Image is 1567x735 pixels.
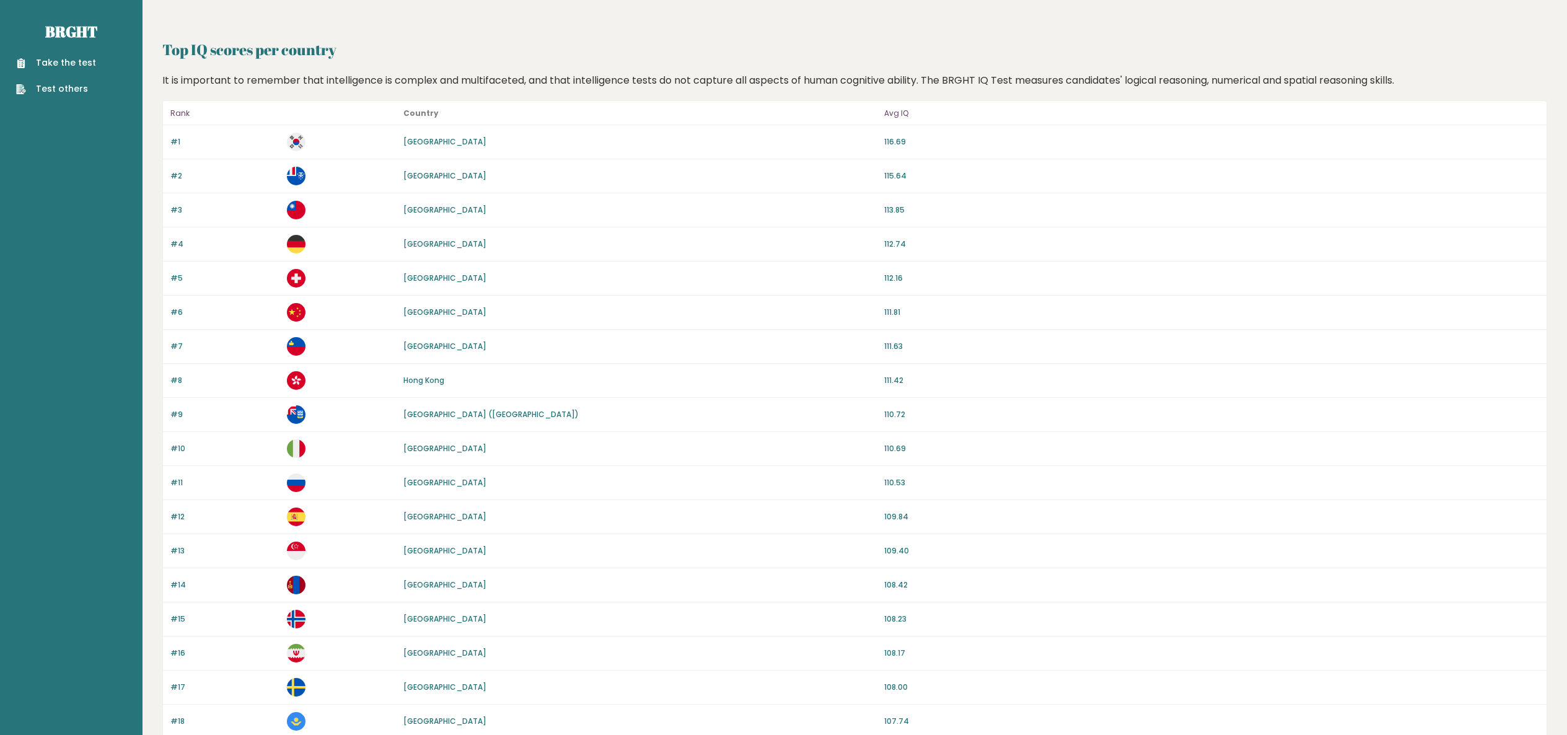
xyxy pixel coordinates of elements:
[884,106,1539,121] p: Avg IQ
[884,136,1539,147] p: 116.69
[45,22,97,42] a: Brght
[287,201,305,219] img: tw.svg
[403,545,486,556] a: [GEOGRAPHIC_DATA]
[884,170,1539,182] p: 115.64
[170,239,279,250] p: #4
[403,375,444,385] a: Hong Kong
[170,648,279,659] p: #16
[287,371,305,390] img: hk.svg
[403,511,486,522] a: [GEOGRAPHIC_DATA]
[170,273,279,284] p: #5
[170,682,279,693] p: #17
[884,716,1539,727] p: 107.74
[884,511,1539,522] p: 109.84
[403,409,579,420] a: [GEOGRAPHIC_DATA] ([GEOGRAPHIC_DATA])
[403,648,486,658] a: [GEOGRAPHIC_DATA]
[403,170,486,181] a: [GEOGRAPHIC_DATA]
[403,579,486,590] a: [GEOGRAPHIC_DATA]
[170,511,279,522] p: #12
[403,136,486,147] a: [GEOGRAPHIC_DATA]
[287,712,305,731] img: kz.svg
[884,682,1539,693] p: 108.00
[884,614,1539,625] p: 108.23
[170,136,279,147] p: #1
[170,614,279,625] p: #15
[170,170,279,182] p: #2
[287,235,305,253] img: de.svg
[287,542,305,560] img: sg.svg
[403,341,486,351] a: [GEOGRAPHIC_DATA]
[170,307,279,318] p: #6
[403,108,439,118] b: Country
[884,545,1539,557] p: 109.40
[170,205,279,216] p: #3
[884,579,1539,591] p: 108.42
[170,341,279,352] p: #7
[287,644,305,662] img: ir.svg
[162,38,1547,61] h2: Top IQ scores per country
[287,405,305,424] img: fk.svg
[403,239,486,249] a: [GEOGRAPHIC_DATA]
[884,648,1539,659] p: 108.17
[170,106,279,121] p: Rank
[16,56,96,69] a: Take the test
[884,239,1539,250] p: 112.74
[287,576,305,594] img: mn.svg
[403,443,486,454] a: [GEOGRAPHIC_DATA]
[287,473,305,492] img: ru.svg
[403,307,486,317] a: [GEOGRAPHIC_DATA]
[403,716,486,726] a: [GEOGRAPHIC_DATA]
[884,273,1539,284] p: 112.16
[170,443,279,454] p: #10
[403,614,486,624] a: [GEOGRAPHIC_DATA]
[884,375,1539,386] p: 111.42
[170,579,279,591] p: #14
[287,269,305,288] img: ch.svg
[884,443,1539,454] p: 110.69
[170,545,279,557] p: #13
[403,682,486,692] a: [GEOGRAPHIC_DATA]
[403,273,486,283] a: [GEOGRAPHIC_DATA]
[287,678,305,697] img: se.svg
[287,508,305,526] img: es.svg
[403,205,486,215] a: [GEOGRAPHIC_DATA]
[884,307,1539,318] p: 111.81
[170,716,279,727] p: #18
[287,167,305,185] img: tf.svg
[170,477,279,488] p: #11
[170,375,279,386] p: #8
[884,477,1539,488] p: 110.53
[403,477,486,488] a: [GEOGRAPHIC_DATA]
[287,133,305,151] img: kr.svg
[884,409,1539,420] p: 110.72
[287,337,305,356] img: li.svg
[287,439,305,458] img: it.svg
[16,82,96,95] a: Test others
[884,341,1539,352] p: 111.63
[287,303,305,322] img: cn.svg
[170,409,279,420] p: #9
[287,610,305,628] img: no.svg
[158,73,1552,88] div: It is important to remember that intelligence is complex and multifaceted, and that intelligence ...
[884,205,1539,216] p: 113.85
